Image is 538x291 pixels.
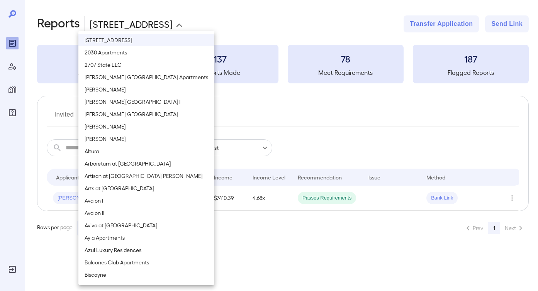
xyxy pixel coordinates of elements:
[78,232,214,244] li: Ayla Apartments
[78,219,214,232] li: Aviva at [GEOGRAPHIC_DATA]
[78,244,214,256] li: Azul Luxury Residences
[78,71,214,83] li: [PERSON_NAME][GEOGRAPHIC_DATA] Apartments
[78,34,214,46] li: [STREET_ADDRESS]
[78,207,214,219] li: Avalon II
[78,182,214,195] li: Arts at [GEOGRAPHIC_DATA]
[78,269,214,281] li: Biscayne
[78,108,214,120] li: [PERSON_NAME][GEOGRAPHIC_DATA]
[78,170,214,182] li: Artisan at [GEOGRAPHIC_DATA][PERSON_NAME]
[78,59,214,71] li: 2707 State LLC
[78,157,214,170] li: Arboretum at [GEOGRAPHIC_DATA]
[78,145,214,157] li: Altura
[78,133,214,145] li: [PERSON_NAME]
[78,83,214,96] li: [PERSON_NAME]
[78,120,214,133] li: [PERSON_NAME]
[78,96,214,108] li: [PERSON_NAME][GEOGRAPHIC_DATA] I
[78,195,214,207] li: Avalon I
[78,256,214,269] li: Balcones Club Apartments
[78,46,214,59] li: 2030 Apartments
